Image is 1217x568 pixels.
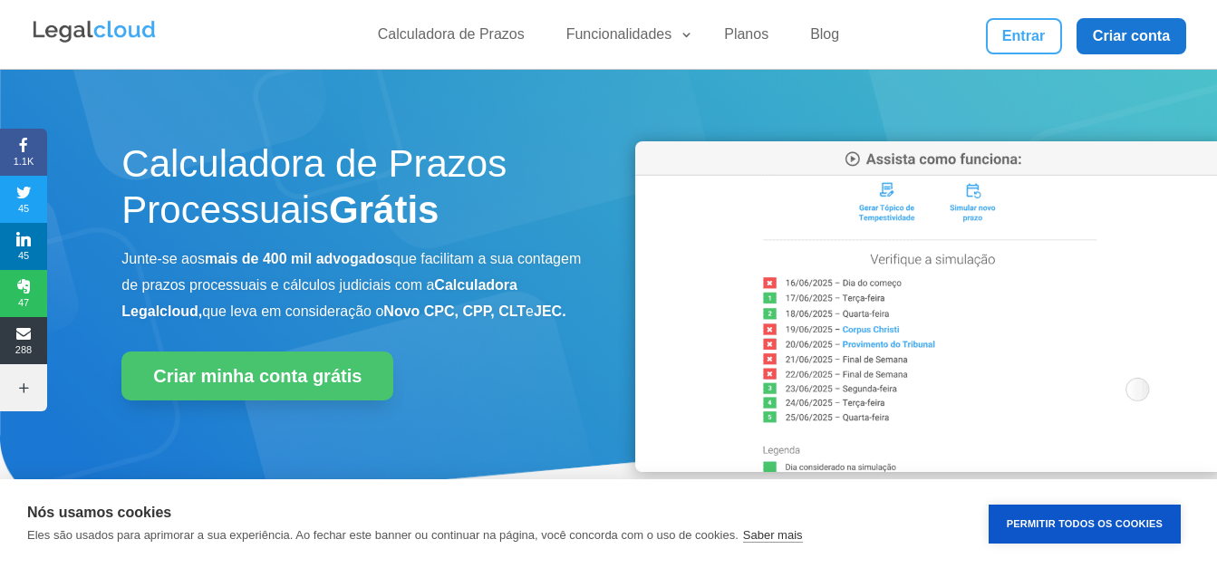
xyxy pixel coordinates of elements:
p: Junte-se aos que facilitam a sua contagem de prazos processuais e cálculos judiciais com a que le... [121,246,582,324]
a: Funcionalidades [555,25,694,52]
b: JEC. [534,303,566,319]
p: Eles são usados para aprimorar a sua experiência. Ao fechar este banner ou continuar na página, v... [27,528,739,542]
a: Criar conta [1077,18,1187,54]
strong: Nós usamos cookies [27,505,171,520]
strong: Grátis [329,188,439,231]
a: Criar minha conta grátis [121,351,393,400]
a: Saber mais [743,528,803,543]
button: Permitir Todos os Cookies [989,505,1181,544]
a: Logo da Legalcloud [31,33,158,48]
a: Blog [799,25,850,52]
a: Calculadora de Prazos [367,25,536,52]
img: Legalcloud Logo [31,18,158,45]
a: Planos [713,25,779,52]
b: mais de 400 mil advogados [205,251,392,266]
a: Entrar [986,18,1062,54]
b: Novo CPC, CPP, CLT [383,303,526,319]
h1: Calculadora de Prazos Processuais [121,141,582,242]
b: Calculadora Legalcloud, [121,277,517,319]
